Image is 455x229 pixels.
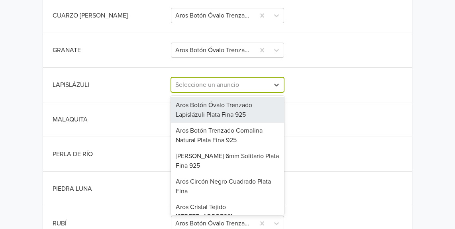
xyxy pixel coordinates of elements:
div: Aros Botón Trenzado Cornalina Natural Plata Fina 925 [171,123,284,148]
div: LAPISLÁZULI [53,80,169,90]
div: CUARZO [PERSON_NAME] [53,11,169,20]
div: Aros Botón Óvalo Trenzado Lapislázuli Plata Fina 925 [171,97,284,123]
div: [PERSON_NAME] 6mm Solitario Plata Fina 925 [171,148,284,174]
div: PERLA DE RÍO [53,149,169,159]
div: MALAQUITA [53,115,169,124]
div: GRANATE [53,45,169,55]
div: PIEDRA LUNA [53,184,169,194]
div: Aros Circón Negro Cuadrado Plata Fina [171,174,284,199]
div: Aros Cristal Tejido [STREET_ADDRESS] [171,199,284,225]
div: RUBÍ [53,219,169,228]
